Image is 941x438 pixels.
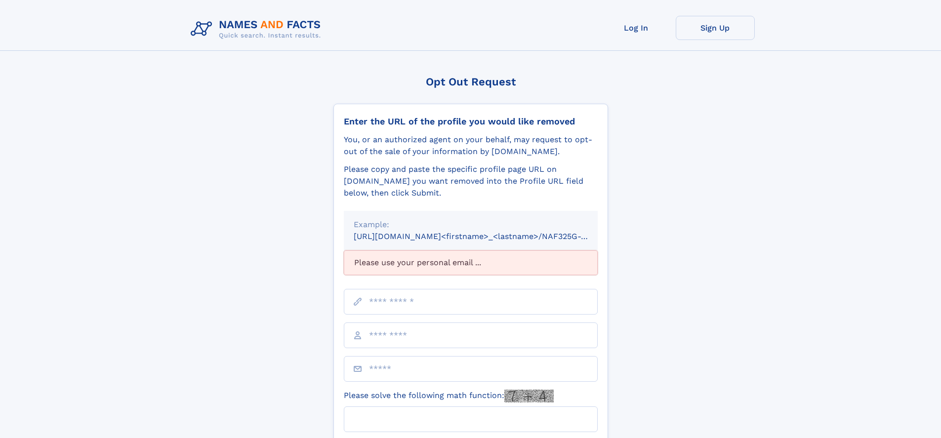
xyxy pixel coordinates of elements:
a: Sign Up [676,16,755,40]
img: Logo Names and Facts [187,16,329,42]
a: Log In [597,16,676,40]
div: Please copy and paste the specific profile page URL on [DOMAIN_NAME] you want removed into the Pr... [344,163,598,199]
div: Example: [354,219,588,231]
label: Please solve the following math function: [344,390,554,402]
small: [URL][DOMAIN_NAME]<firstname>_<lastname>/NAF325G-xxxxxxxx [354,232,616,241]
div: You, or an authorized agent on your behalf, may request to opt-out of the sale of your informatio... [344,134,598,158]
div: Opt Out Request [333,76,608,88]
div: Enter the URL of the profile you would like removed [344,116,598,127]
div: Please use your personal email ... [344,250,598,275]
